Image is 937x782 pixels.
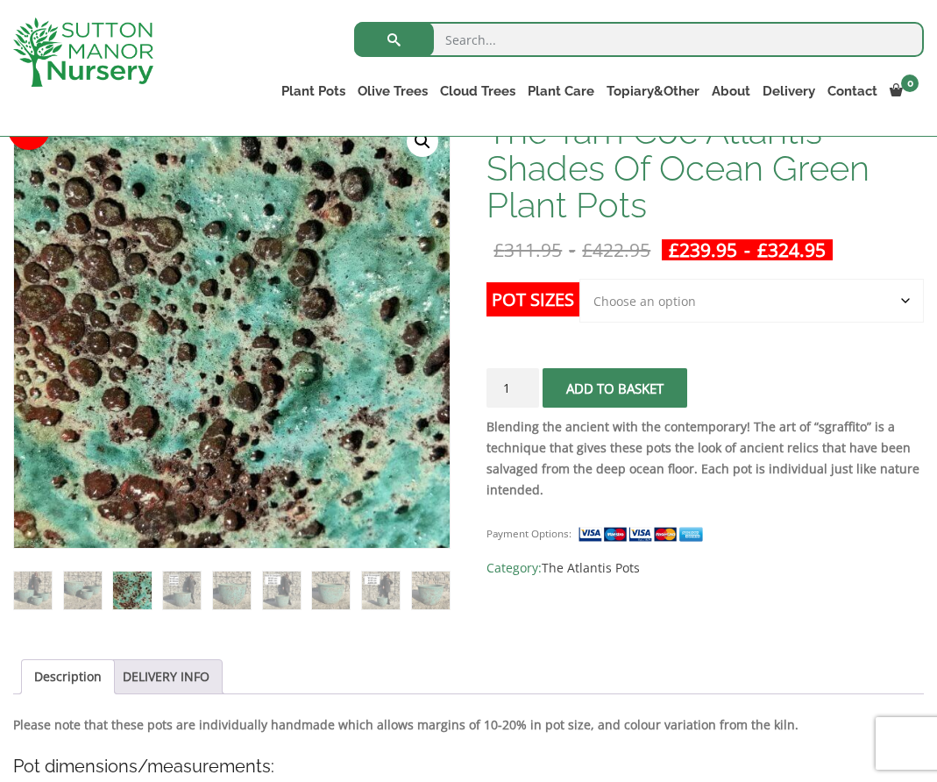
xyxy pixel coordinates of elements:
strong: Blending the ancient with the contemporary! The art of “sgraffito” is a technique that gives thes... [486,418,919,498]
a: Delivery [756,79,821,103]
img: The Tam Coc Atlantis Shades Of Ocean Green Plant Pots - Image 3 [113,572,151,609]
img: The Tam Coc Atlantis Shades Of Ocean Green Plant Pots - Image 7 [312,572,350,609]
h1: The Tam Coc Atlantis Shades Of Ocean Green Plant Pots [486,113,924,224]
input: Search... [354,22,924,57]
bdi: 324.95 [757,238,826,262]
a: Plant Care [522,79,600,103]
a: Topiary&Other [600,79,706,103]
span: £ [493,238,504,262]
bdi: 422.95 [582,238,650,262]
a: Plant Pots [275,79,351,103]
span: £ [669,238,679,262]
img: The Tam Coc Atlantis Shades Of Ocean Green Plant Pots - Image 2 [64,572,102,609]
button: Add to basket [543,368,687,408]
img: The Tam Coc Atlantis Shades Of Ocean Green Plant Pots [14,572,52,609]
h4: Pot dimensions/measurements: [13,753,924,780]
span: £ [757,238,768,262]
bdi: 311.95 [493,238,562,262]
a: 0 [884,79,924,103]
a: View full-screen image gallery [407,125,438,157]
a: Olive Trees [351,79,434,103]
img: The Tam Coc Atlantis Shades Of Ocean Green Plant Pots - Image 9 [412,572,450,609]
img: payment supported [578,525,709,544]
del: - [486,239,657,260]
small: Payment Options: [486,527,571,540]
span: £ [582,238,593,262]
a: About [706,79,756,103]
ins: - [662,239,833,260]
img: The Tam Coc Atlantis Shades Of Ocean Green Plant Pots - Image 6 [263,572,301,609]
img: logo [13,18,153,87]
a: Contact [821,79,884,103]
img: The Tam Coc Atlantis Shades Of Ocean Green Plant Pots - Image 4 [163,572,201,609]
input: Product quantity [486,368,539,408]
a: The Atlantis Pots [542,559,640,576]
img: The Tam Coc Atlantis Shades Of Ocean Green Plant Pots - Image 5 [213,572,251,609]
a: Cloud Trees [434,79,522,103]
bdi: 239.95 [669,238,737,262]
label: Pot Sizes [486,282,579,316]
span: 0 [901,75,919,92]
a: DELIVERY INFO [123,660,209,693]
strong: Please note that these pots are individually handmade which allows margins of 10-20% in pot size,... [13,716,799,733]
span: Category: [486,558,924,579]
a: Description [34,660,102,693]
img: The Tam Coc Atlantis Shades Of Ocean Green Plant Pots - Image 8 [362,572,400,609]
